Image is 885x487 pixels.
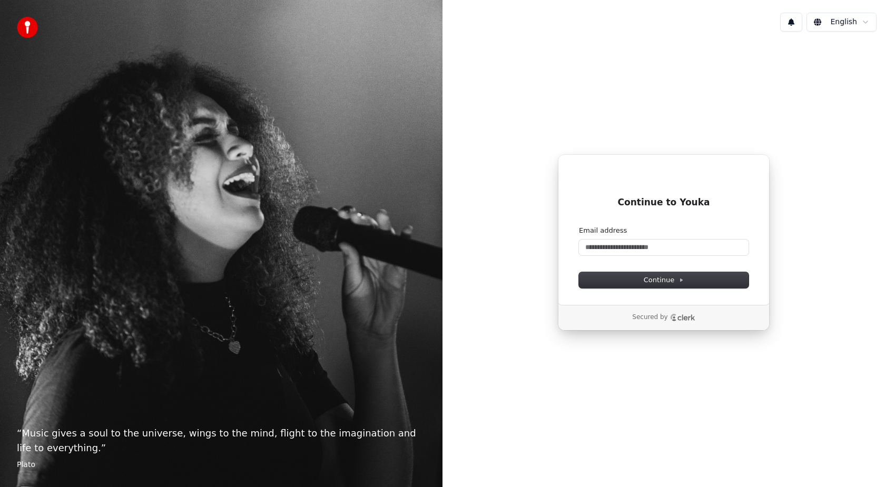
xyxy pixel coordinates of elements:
p: “ Music gives a soul to the universe, wings to the mind, flight to the imagination and life to ev... [17,426,426,455]
a: Clerk logo [670,314,695,321]
p: Secured by [632,313,667,322]
img: youka [17,17,38,38]
h1: Continue to Youka [579,196,749,209]
footer: Plato [17,460,426,470]
span: Continue [644,275,684,285]
label: Email address [579,226,627,235]
button: Continue [579,272,749,288]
